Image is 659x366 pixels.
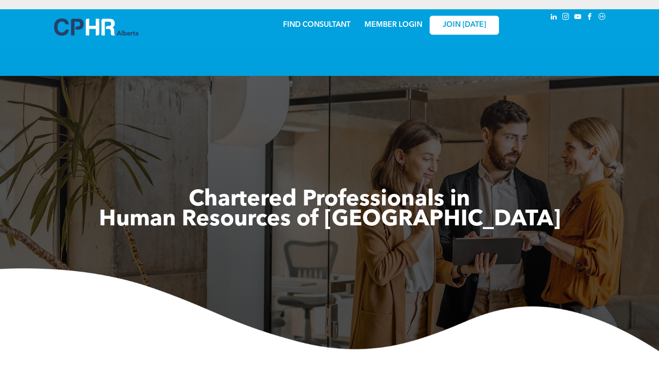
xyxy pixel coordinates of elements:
[585,12,595,24] a: facebook
[573,12,583,24] a: youtube
[597,12,607,24] a: Social network
[54,19,138,36] img: A blue and white logo for cp alberta
[443,21,486,30] span: JOIN [DATE]
[549,12,559,24] a: linkedin
[99,209,560,231] span: Human Resources of [GEOGRAPHIC_DATA]
[430,16,499,35] a: JOIN [DATE]
[561,12,571,24] a: instagram
[189,189,470,211] span: Chartered Professionals in
[364,21,422,29] a: MEMBER LOGIN
[283,21,351,29] a: FIND CONSULTANT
